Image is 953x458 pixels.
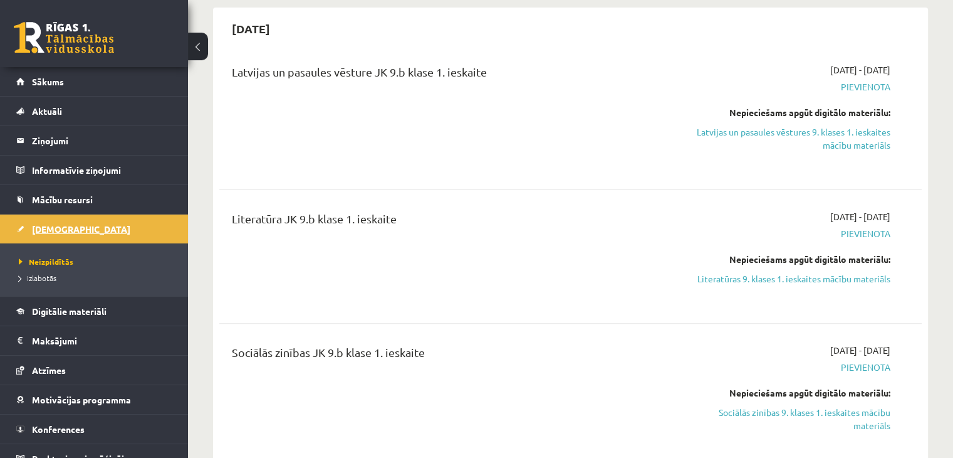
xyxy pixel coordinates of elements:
span: [DATE] - [DATE] [830,63,890,77]
a: Mācību resursi [16,185,172,214]
span: Atzīmes [32,365,66,376]
a: Sākums [16,67,172,96]
a: Neizpildītās [19,256,175,267]
div: Sociālās zinības JK 9.b klase 1. ieskaite [232,344,665,367]
a: Latvijas un pasaules vēstures 9. klases 1. ieskaites mācību materiāls [684,125,890,152]
a: Motivācijas programma [16,385,172,414]
span: [DEMOGRAPHIC_DATA] [32,223,130,235]
div: Nepieciešams apgūt digitālo materiālu: [684,106,890,119]
a: Maksājumi [16,326,172,355]
span: Izlabotās [19,273,56,283]
span: Mācību resursi [32,194,93,205]
a: Aktuāli [16,97,172,125]
a: Ziņojumi [16,126,172,155]
legend: Maksājumi [32,326,172,355]
div: Latvijas un pasaules vēsture JK 9.b klase 1. ieskaite [232,63,665,87]
a: Digitālie materiāli [16,297,172,326]
span: Digitālie materiāli [32,306,107,317]
a: Informatīvie ziņojumi [16,156,172,184]
span: Pievienota [684,361,890,374]
div: Literatūra JK 9.b klase 1. ieskaite [232,210,665,233]
span: Pievienota [684,80,890,93]
h2: [DATE] [219,14,283,43]
span: Motivācijas programma [32,394,131,405]
span: Aktuāli [32,105,62,117]
div: Nepieciešams apgūt digitālo materiālu: [684,386,890,400]
legend: Ziņojumi [32,126,172,155]
a: Konferences [16,415,172,444]
span: Konferences [32,423,85,435]
a: [DEMOGRAPHIC_DATA] [16,215,172,243]
a: Izlabotās [19,272,175,284]
a: Atzīmes [16,356,172,385]
a: Sociālās zinības 9. klases 1. ieskaites mācību materiāls [684,406,890,432]
span: Pievienota [684,227,890,240]
a: Literatūras 9. klases 1. ieskaites mācību materiāls [684,272,890,285]
div: Nepieciešams apgūt digitālo materiālu: [684,253,890,266]
span: [DATE] - [DATE] [830,344,890,357]
span: Neizpildītās [19,257,73,267]
span: Sākums [32,76,64,87]
a: Rīgas 1. Tālmācības vidusskola [14,22,114,53]
span: [DATE] - [DATE] [830,210,890,223]
legend: Informatīvie ziņojumi [32,156,172,184]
